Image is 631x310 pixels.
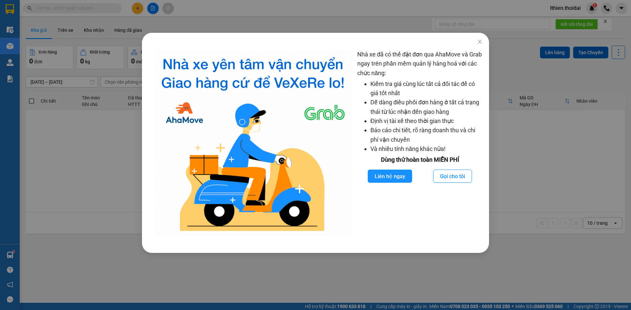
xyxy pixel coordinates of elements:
[477,39,482,44] span: close
[440,172,465,180] span: Gọi cho tôi
[370,144,482,154] li: Và nhiều tính năng khác nữa!
[370,79,482,98] li: Kiểm tra giá cùng lúc tất cả đối tác để có giá tốt nhất
[154,50,352,237] img: logo
[368,170,412,183] button: Liên hệ ngay
[370,116,482,126] li: Định vị tài xế theo thời gian thực
[471,33,489,51] button: Close
[357,50,482,237] div: Nhà xe đã có thể đặt đơn qua AhaMove và Grab ngay trên phần mềm quản lý hàng hoá với các chức năng:
[375,172,405,180] span: Liên hệ ngay
[357,155,482,164] div: Dùng thử hoàn toàn MIỄN PHÍ
[370,126,482,144] li: Báo cáo chi tiết, rõ ràng doanh thu và chi phí vận chuyển
[370,98,482,116] li: Dễ dàng điều phối đơn hàng ở tất cả trạng thái từ lúc nhận đến giao hàng
[433,170,472,183] button: Gọi cho tôi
